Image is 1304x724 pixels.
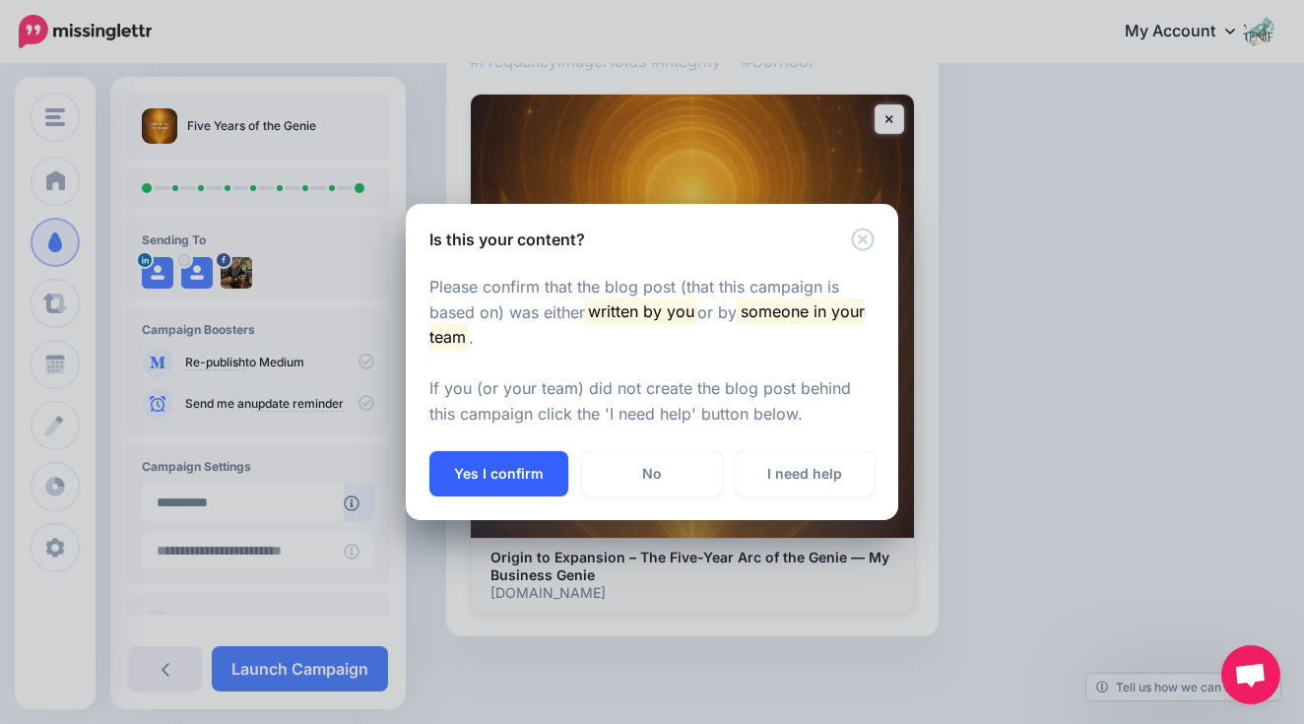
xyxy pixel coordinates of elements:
mark: written by you [585,298,697,324]
p: Please confirm that the blog post (that this campaign is based on) was either or by . If you (or ... [429,275,875,428]
mark: someone in your team [429,298,865,350]
h5: Is this your content? [429,228,585,251]
button: Yes I confirm [429,451,568,496]
a: No [582,451,721,496]
button: Close [851,228,875,252]
a: I need help [736,451,875,496]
